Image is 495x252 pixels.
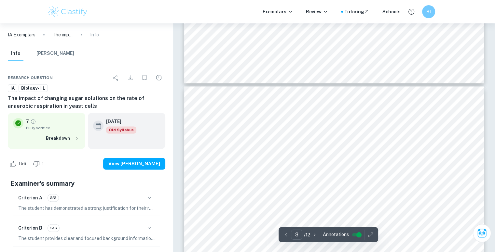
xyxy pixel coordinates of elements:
[202,136,456,142] span: flavour, bubbles and ethanol content. In beer making, yeast respires anaerobically to produce eth...
[274,170,276,173] span: 6
[36,46,74,61] button: [PERSON_NAME]
[90,31,99,38] p: Info
[456,138,458,142] span: 2
[202,151,217,157] span: 2015).
[202,236,323,242] span: dehydrogenase, producing ethanol. Shown in equ.4.
[152,71,165,84] div: Report issue
[18,224,42,232] h6: Criterion B
[8,158,30,169] div: Like
[202,220,460,226] span: The pyruvate produced is then used in anaerobic respiration. First the enzyme pyruvate decarboxyl...
[263,8,293,15] p: Exemplars
[138,71,151,84] div: Bookmark
[8,94,165,110] h6: The impact of changing sugar solutions on the rate of anaerobic respiration in yeast cells
[8,85,17,92] span: IA
[202,182,221,188] span: Lysis…
[8,46,23,61] button: Info
[344,8,369,15] a: Tutoring
[48,195,59,201] span: 2/2
[202,121,463,127] span: globally in recent years, craft beer sales have been rocketing. This has made brewing beer an eve...
[48,225,59,231] span: 5/6
[52,31,73,38] p: The impact of changing sugar solutions on the rate of anaerobic respiration in yeast cells
[289,170,291,173] span: 6
[244,228,461,234] span: molecule from pyruvate, producing acetaldehyde. This is then reduced by the enzyme alcohol
[318,105,351,111] span: Introduction
[277,167,281,173] span: 𝐻
[293,167,393,173] span: + 2 𝐴𝑇𝑃 → 𝐻𝑒𝑥𝑜𝑠𝑒 𝐵𝑖𝑝ℎ𝑜𝑠𝑝ℎ𝑎𝑡𝑒 + 2 𝐴𝐷𝑃
[202,197,282,203] span: Substrate level phosphorylation…
[422,5,435,18] button: BI
[106,118,131,125] h6: [DATE]
[26,125,80,131] span: Fully verified
[271,167,275,173] span: 𝐶
[327,190,341,196] span: Equ.2
[382,8,401,15] a: Schools
[47,5,89,18] img: Clastify logo
[406,6,417,17] button: Help and Feedback
[18,194,42,201] h6: Criterion A
[8,84,17,92] a: IA
[327,174,341,180] span: Equ.1
[103,158,165,170] button: View [PERSON_NAME]
[10,179,163,188] h5: Examiner's summary
[285,167,289,173] span: 𝑂
[18,235,155,242] p: The student provides clear and focused background information on beer and explains the scientific...
[241,231,243,234] span: 2
[15,160,30,167] span: 156
[327,213,341,219] span: Equ.3
[280,170,285,173] span: 12
[271,182,374,188] span: 𝐻𝑒𝑥𝑜𝑠𝑒 𝐵𝑖𝑝ℎ𝑜𝑠𝑝ℎ𝑎𝑡𝑒 → 2 𝑇𝑟𝑖𝑜𝑠𝑒 𝑃ℎ𝑜𝑠𝑝ℎ𝑎𝑡𝑒
[458,136,459,142] span: .
[26,118,29,125] p: 7
[425,8,432,15] h6: BI
[106,126,136,133] span: Old Syllabus
[124,71,137,84] div: Download
[220,113,451,119] span: The idea for this investigation came about through brewing beer. Despite the beer market shrinking
[44,133,80,143] button: Breakdown
[18,205,155,212] p: The student has demonstrated a strong justification for their research question by highlighting t...
[323,231,349,238] span: Annotations
[8,31,35,38] a: IA Exemplars
[304,231,310,238] p: / 12
[19,85,48,92] span: Biology-HL
[202,159,246,165] span: Phosphorylation…
[202,228,241,234] span: removal of a CO
[202,144,463,150] span: First the sugar will undergo the process of glycolysis. As highlighted below using glucose as an ...
[109,71,122,84] div: Share
[106,126,136,133] div: Starting from the May 2025 session, the Biology IA requirements have changed. It's OK to refer to...
[202,129,458,134] span: each brewery changing conditions and using their own special recipes, in order to create the perf...
[306,8,328,15] p: Review
[473,224,491,242] button: Ask Clai
[233,205,425,211] span: 2 𝑇𝑟𝑖𝑜𝑠𝑒 𝑃ℎ𝑜𝑠𝑝ℎ𝑎𝑡𝑒 + 2 𝑁𝐴𝐷 + 4 𝐴𝐷𝑃 → 2 𝑃𝑦𝑟𝑢𝑣𝑎𝑡𝑒 + 2 𝑟𝑒𝑑𝑢𝑐𝑒𝑑 𝑁𝐴𝐷 + 4 𝐴𝑇𝑃
[30,119,36,124] a: Grade fully verified
[312,243,319,249] span: 00
[8,75,53,81] span: Research question
[19,84,48,92] a: Biology-HL
[38,160,48,167] span: 1
[31,158,48,169] div: Dislike
[463,53,467,58] span: 2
